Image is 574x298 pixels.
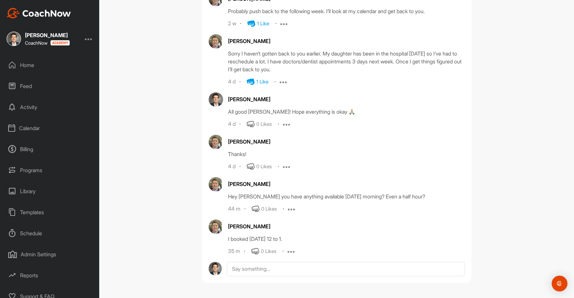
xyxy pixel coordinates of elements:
[209,34,223,49] img: avatar
[4,162,96,178] div: Programs
[4,99,96,115] div: Activity
[228,180,465,188] div: [PERSON_NAME]
[552,276,567,291] div: Open Intercom Messenger
[261,248,276,255] div: 0 Likes
[50,40,70,46] img: CoachNow acadmey
[261,205,277,213] div: 0 Likes
[4,246,96,263] div: Admin Settings
[209,177,223,192] img: avatar
[228,79,236,85] div: 4 d
[228,248,240,255] div: 35 m
[25,40,70,46] div: CoachNow
[4,267,96,284] div: Reports
[4,225,96,241] div: Schedule
[4,120,96,136] div: Calendar
[209,262,222,275] img: avatar
[228,50,465,73] div: Sorry I haven’t gotten back to you earlier. My daughter has been in the hospital [DATE] so I’ve h...
[4,78,96,94] div: Feed
[4,183,96,199] div: Library
[25,33,70,38] div: [PERSON_NAME]
[209,135,223,149] img: avatar
[256,163,272,171] div: 0 Likes
[4,141,96,157] div: Billing
[228,7,465,15] div: Probably push back to the following week. I’ll look at my calendar and get back to you.
[228,37,465,45] div: [PERSON_NAME]
[4,57,96,73] div: Home
[7,8,71,18] img: CoachNow
[257,20,269,28] div: 1 Like
[228,206,241,212] div: 44 m
[256,121,272,128] div: 0 Likes
[228,163,236,170] div: 4 d
[209,92,223,107] img: avatar
[228,138,465,146] div: [PERSON_NAME]
[256,78,268,86] div: 1 Like
[228,235,465,243] div: I booked [DATE] 12 to 1.
[228,121,236,127] div: 4 d
[228,150,465,158] div: Thanks!
[4,204,96,220] div: Templates
[228,193,465,200] div: Hey [PERSON_NAME] you have anything available [DATE] morning? Even a half hour?
[7,32,21,46] img: square_364eeb837e6a19eee05b29092425e8b6.jpg
[209,219,223,234] img: avatar
[228,95,465,103] div: [PERSON_NAME]
[228,222,465,230] div: [PERSON_NAME]
[228,20,236,27] div: 2 w
[228,108,465,116] div: All good [PERSON_NAME]! Hope everything is okay 🙏🏼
